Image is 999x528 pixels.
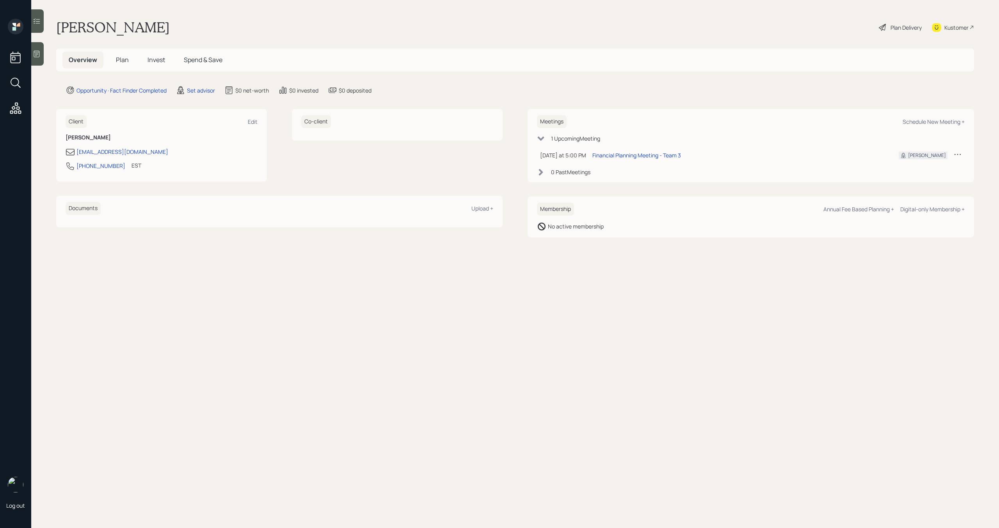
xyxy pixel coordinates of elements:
[540,151,586,159] div: [DATE] at 5:00 PM
[116,55,129,64] span: Plan
[537,203,574,216] h6: Membership
[235,86,269,95] div: $0 net-worth
[184,55,222,64] span: Spend & Save
[903,118,965,125] div: Schedule New Meeting +
[592,151,681,159] div: Financial Planning Meeting - Team 3
[66,115,87,128] h6: Client
[823,205,894,213] div: Annual Fee Based Planning +
[908,152,946,159] div: [PERSON_NAME]
[548,222,604,230] div: No active membership
[471,205,493,212] div: Upload +
[132,161,141,169] div: EST
[76,86,167,95] div: Opportunity · Fact Finder Completed
[66,134,258,141] h6: [PERSON_NAME]
[944,23,969,32] div: Kustomer
[301,115,331,128] h6: Co-client
[6,502,25,509] div: Log out
[76,148,168,156] div: [EMAIL_ADDRESS][DOMAIN_NAME]
[8,477,23,492] img: michael-russo-headshot.png
[148,55,165,64] span: Invest
[537,115,567,128] h6: Meetings
[76,162,125,170] div: [PHONE_NUMBER]
[289,86,318,95] div: $0 invested
[56,19,170,36] h1: [PERSON_NAME]
[551,168,590,176] div: 0 Past Meeting s
[69,55,97,64] span: Overview
[187,86,215,95] div: Set advisor
[551,134,600,143] div: 1 Upcoming Meeting
[66,202,101,215] h6: Documents
[248,118,258,125] div: Edit
[900,205,965,213] div: Digital-only Membership +
[339,86,372,95] div: $0 deposited
[891,23,922,32] div: Plan Delivery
